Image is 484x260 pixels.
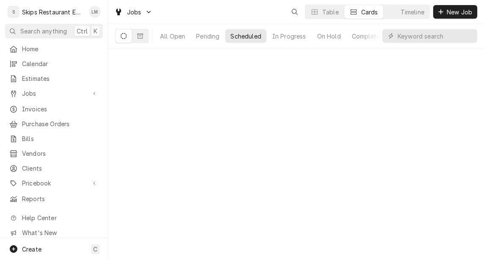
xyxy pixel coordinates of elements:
[22,213,98,222] span: Help Center
[401,8,424,17] div: Timeline
[22,89,86,98] span: Jobs
[22,194,99,203] span: Reports
[5,42,103,56] a: Home
[398,29,473,43] input: Keyword search
[77,27,88,36] span: Ctrl
[361,8,378,17] div: Cards
[8,6,19,18] div: S
[22,246,41,253] span: Create
[272,32,306,41] div: In Progress
[89,6,101,18] div: LM
[5,211,103,225] a: Go to Help Center
[322,8,339,17] div: Table
[22,228,98,237] span: What's New
[5,102,103,116] a: Invoices
[127,8,141,17] span: Jobs
[22,8,84,17] div: Skips Restaurant Equipment
[22,59,99,68] span: Calendar
[111,5,156,19] a: Go to Jobs
[93,245,97,254] span: C
[5,226,103,240] a: Go to What's New
[22,149,99,158] span: Vendors
[94,27,97,36] span: K
[22,179,86,188] span: Pricebook
[230,32,261,41] div: Scheduled
[196,32,219,41] div: Pending
[5,192,103,206] a: Reports
[352,32,384,41] div: Completed
[5,147,103,160] a: Vendors
[445,8,474,17] span: New Job
[22,74,99,83] span: Estimates
[20,27,67,36] span: Search anything
[433,5,477,19] button: New Job
[5,161,103,175] a: Clients
[5,57,103,71] a: Calendar
[160,32,185,41] div: All Open
[5,117,103,131] a: Purchase Orders
[5,86,103,100] a: Go to Jobs
[5,132,103,146] a: Bills
[22,105,99,113] span: Invoices
[22,119,99,128] span: Purchase Orders
[5,72,103,86] a: Estimates
[5,176,103,190] a: Go to Pricebook
[288,5,301,19] button: Open search
[5,24,103,39] button: Search anythingCtrlK
[22,134,99,143] span: Bills
[89,6,101,18] div: Longino Monroe's Avatar
[22,164,99,173] span: Clients
[317,32,341,41] div: On Hold
[22,44,99,53] span: Home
